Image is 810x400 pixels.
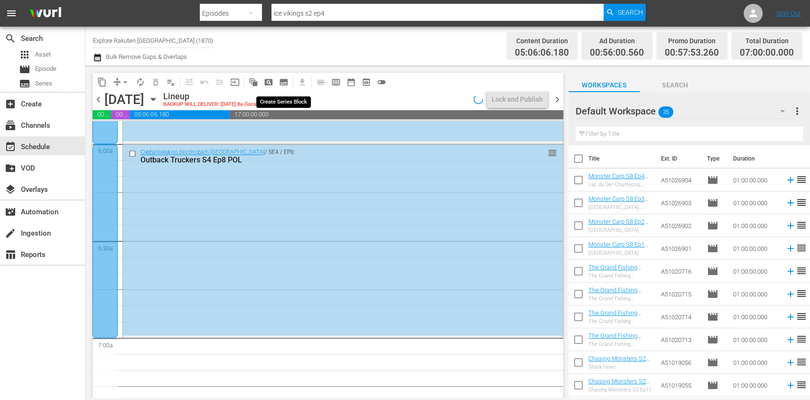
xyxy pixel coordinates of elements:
[19,49,30,60] span: Asset
[264,77,273,87] span: pageview_outlined
[740,48,794,58] span: 07:00:00.000
[665,34,719,48] div: Promo Duration
[658,102,673,122] span: 35
[617,4,642,21] span: Search
[5,98,16,110] span: Create
[707,311,718,323] span: Episode
[657,214,703,237] td: A51026902
[515,34,569,48] div: Content Duration
[665,48,719,58] span: 00:57:53.260
[249,77,258,87] span: auto_awesome_motion_outlined
[791,105,803,117] span: more_vert
[588,273,653,279] div: The Grand Fishing Adventure S1 Ep4
[588,264,641,285] a: The Grand Fishing Adventure S1 Ep4 (Nature Version)
[362,77,371,87] span: preview_outlined
[776,10,801,17] a: Sign Out
[110,75,133,90] span: Remove Gaps & Overlaps
[796,219,807,231] span: reorder
[548,148,557,158] span: reorder
[588,172,648,187] a: Monster Carp S8 Ep4 (Nature Version)
[5,228,16,239] span: Ingestion
[785,334,796,345] svg: Add to Schedule
[588,341,653,347] div: The Grand Fishing Adventure S1 Ep1
[796,311,807,322] span: reorder
[588,227,653,233] div: [GEOGRAPHIC_DATA]
[344,75,359,90] span: Month Calendar View
[729,283,782,305] td: 01:00:00.000
[166,77,176,87] span: playlist_remove_outlined
[729,237,782,260] td: 01:00:00.000
[35,64,56,74] span: Episode
[588,286,641,308] a: The Grand Fishing Adventure S1 Ep3 (Nature Version)
[230,77,240,87] span: input
[140,155,511,164] div: Outback Truckers S4 Ep8 POL
[657,328,703,351] td: A51020713
[230,110,563,119] span: 17:00:00.000
[785,357,796,368] svg: Add to Schedule
[796,197,807,208] span: reorder
[707,266,718,277] span: Episode
[590,34,644,48] div: Ad Duration
[548,148,557,157] button: reorder
[328,75,344,90] span: Week Calendar View
[93,110,111,119] span: 00:56:00.560
[657,260,703,283] td: A51020716
[163,91,260,102] div: Lineup
[121,77,130,87] span: arrow_drop_down
[5,162,16,174] span: VOD
[588,309,641,331] a: The Grand Fishing Adventure S1 Ep2 (Nature Version)
[588,378,650,392] a: Chasing Monsters S2 Ep11 (Nature Version)
[729,260,782,283] td: 01:00:00.000
[590,48,644,58] span: 00:56:00.560
[112,77,122,87] span: compress
[588,241,648,255] a: Monster Carp S8 Ep1 (Nature Version)
[588,295,653,302] div: The Grand Fishing Adventure S1 Ep3
[707,220,718,231] span: Episode
[707,243,718,254] span: Episode
[93,94,104,105] span: chevron_left
[23,2,68,25] img: ans4CAIJ8jUAAAAAAAAAAAAAAAAAAAAAAAAgQb4GAAAAAAAAAAAAAAAAAAAAAAAAJMjXAAAAAAAAAAAAAAAAAAAAAAAAgAT5G...
[97,77,107,87] span: content_copy
[701,145,727,172] th: Type
[707,334,718,345] span: Episode
[492,91,543,108] div: Lock and Publish
[163,102,260,108] div: BACKUP WILL DELIVER: [DATE] 8a (local)
[785,266,796,276] svg: Add to Schedule
[785,243,796,254] svg: Add to Schedule
[588,204,653,210] div: [GEOGRAPHIC_DATA], [GEOGRAPHIC_DATA]
[796,265,807,276] span: reorder
[588,195,648,210] a: Monster Carp S8 Ep3 (Nature Version)
[604,4,645,21] button: Search
[5,120,16,131] span: Channels
[19,64,30,75] span: Episode
[729,351,782,374] td: 01:00:00.000
[707,288,718,300] span: Episode
[785,198,796,208] svg: Add to Schedule
[133,75,148,90] span: Loop Content
[796,288,807,299] span: reorder
[212,75,227,90] span: Fill episodes with ad slates
[657,237,703,260] td: A51026901
[588,387,653,393] div: Chasing Monsters S2 Ep11
[588,250,653,256] div: [GEOGRAPHIC_DATA]
[655,145,701,172] th: Ext. ID
[5,206,16,218] span: Automation
[796,356,807,368] span: reorder
[588,145,655,172] th: Title
[19,78,30,89] span: Series
[346,77,356,87] span: date_range_outlined
[94,75,110,90] span: Copy Lineup
[740,34,794,48] div: Total Duration
[707,197,718,209] span: Episode
[35,79,52,88] span: Series
[588,364,653,370] div: Shark Fever
[331,77,341,87] span: calendar_view_week_outlined
[707,174,718,186] span: Episode
[568,79,640,91] span: Workspaces
[729,191,782,214] td: 01:00:00.000
[727,145,784,172] th: Duration
[588,332,641,353] a: The Grand Fishing Adventure S1 Ep1 (Nature Version)
[5,184,16,195] span: Overlays
[140,149,511,164] div: / SE4 / EP8:
[163,75,178,90] span: Clear Lineup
